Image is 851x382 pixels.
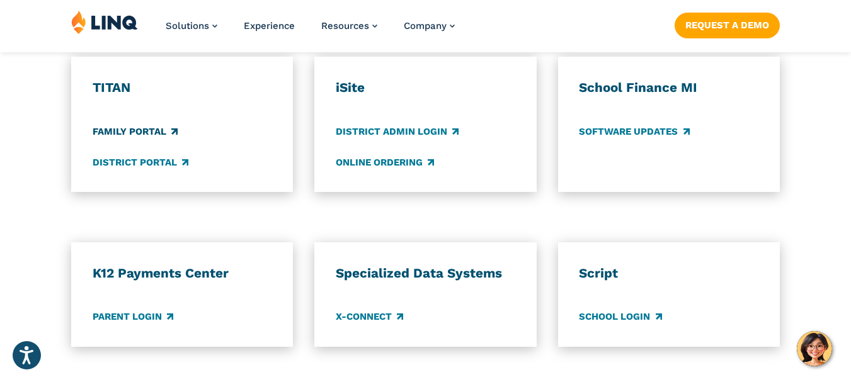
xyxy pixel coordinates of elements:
nav: Primary Navigation [166,10,455,52]
a: X-Connect [336,310,403,324]
a: Solutions [166,20,217,31]
button: Hello, have a question? Let’s chat. [797,331,832,366]
a: School Login [579,310,661,324]
h3: TITAN [93,79,272,96]
a: Parent Login [93,310,173,324]
a: Family Portal [93,125,178,138]
nav: Button Navigation [675,10,780,38]
h3: Specialized Data Systems [336,265,515,281]
a: Software Updates [579,125,689,138]
a: District Admin Login [336,125,459,138]
h3: School Finance MI [579,79,758,96]
span: Resources [321,20,369,31]
a: Request a Demo [675,13,780,38]
h3: K12 Payments Center [93,265,272,281]
a: District Portal [93,155,188,169]
img: LINQ | K‑12 Software [71,10,138,34]
a: Resources [321,20,377,31]
span: Company [404,20,447,31]
h3: iSite [336,79,515,96]
a: Company [404,20,455,31]
span: Solutions [166,20,209,31]
a: Experience [244,20,295,31]
h3: Script [579,265,758,281]
a: Online Ordering [336,155,434,169]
